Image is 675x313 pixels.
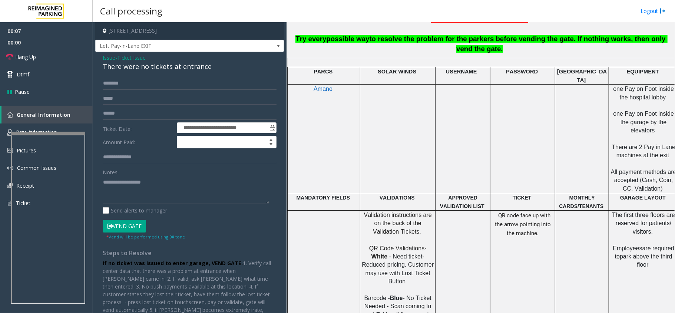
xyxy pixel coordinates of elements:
span: MONTHLY CARDS/TENANTS [559,195,603,209]
span: TICKET [513,195,532,201]
span: USERNAME [446,69,477,75]
span: QR Code Validations- [369,245,427,251]
a: General Information [1,106,93,123]
small: Vend will be performed using 9# tone [106,234,185,240]
a: Logout [641,7,666,15]
span: QR code face up with the arrow pointing into the machine. [495,212,551,237]
span: White [371,253,388,260]
span: Issue [103,54,115,62]
div: There were no tickets at entrance [103,62,277,72]
span: Toggle popup [268,123,276,133]
span: Decrease value [266,142,276,148]
b: If no ticket was issued to enter garage, VEND GATE. [103,260,243,267]
span: Blue [390,295,403,301]
span: PARCS [314,69,332,75]
span: Rate Information [16,129,57,136]
h4: [STREET_ADDRESS] [95,22,284,40]
span: Amano [314,86,332,92]
span: Validation instructions are on the back of the Validation Tickets. [364,212,434,235]
span: Employees [613,245,642,251]
span: - [115,54,146,61]
label: Ticket Date: [101,122,175,134]
span: Ticket Issue [117,54,146,62]
span: Pause [15,88,30,96]
h3: Call processing [96,2,166,20]
span: General Information [17,111,70,118]
span: Try every [295,35,326,43]
span: MANDATORY FIELDS [297,195,350,201]
span: - Need ticket- Reduced pricing. Customer may use with Lost Ticket Button [362,253,435,284]
span: EQUIPMENT [627,69,659,75]
label: Send alerts to manager [103,207,167,214]
label: Notes: [103,166,119,176]
span: [GEOGRAPHIC_DATA] [557,69,607,83]
img: logout [660,7,666,15]
span: Left Pay-in-Lane EXIT [96,40,246,52]
span: VALIDATIONS [380,195,415,201]
span: Barcode - [364,295,390,301]
span: Dtmf [17,70,29,78]
img: 'icon' [7,112,13,118]
img: 'icon' [7,165,13,171]
span: Hang Up [15,53,36,61]
span: park above the third floor [620,253,674,268]
span: to resolve the problem for the parkers before vending the gate. If nothing works, then only vend ... [370,35,668,53]
span: PASSWORD [506,69,538,75]
h4: Steps to Resolve [103,250,277,257]
span: Increase value [266,136,276,142]
label: Amount Paid: [101,136,175,148]
img: 'icon' [7,148,13,153]
span: APPROVED VALIDATION LIST [440,195,484,209]
span: SOLAR WINDS [378,69,416,75]
img: 'icon' [7,129,12,136]
span: possible way [326,35,369,43]
button: Vend Gate [103,220,146,233]
span: GARAGE LAYOUT [620,195,666,201]
img: 'icon' [7,183,13,188]
img: 'icon' [7,200,12,207]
